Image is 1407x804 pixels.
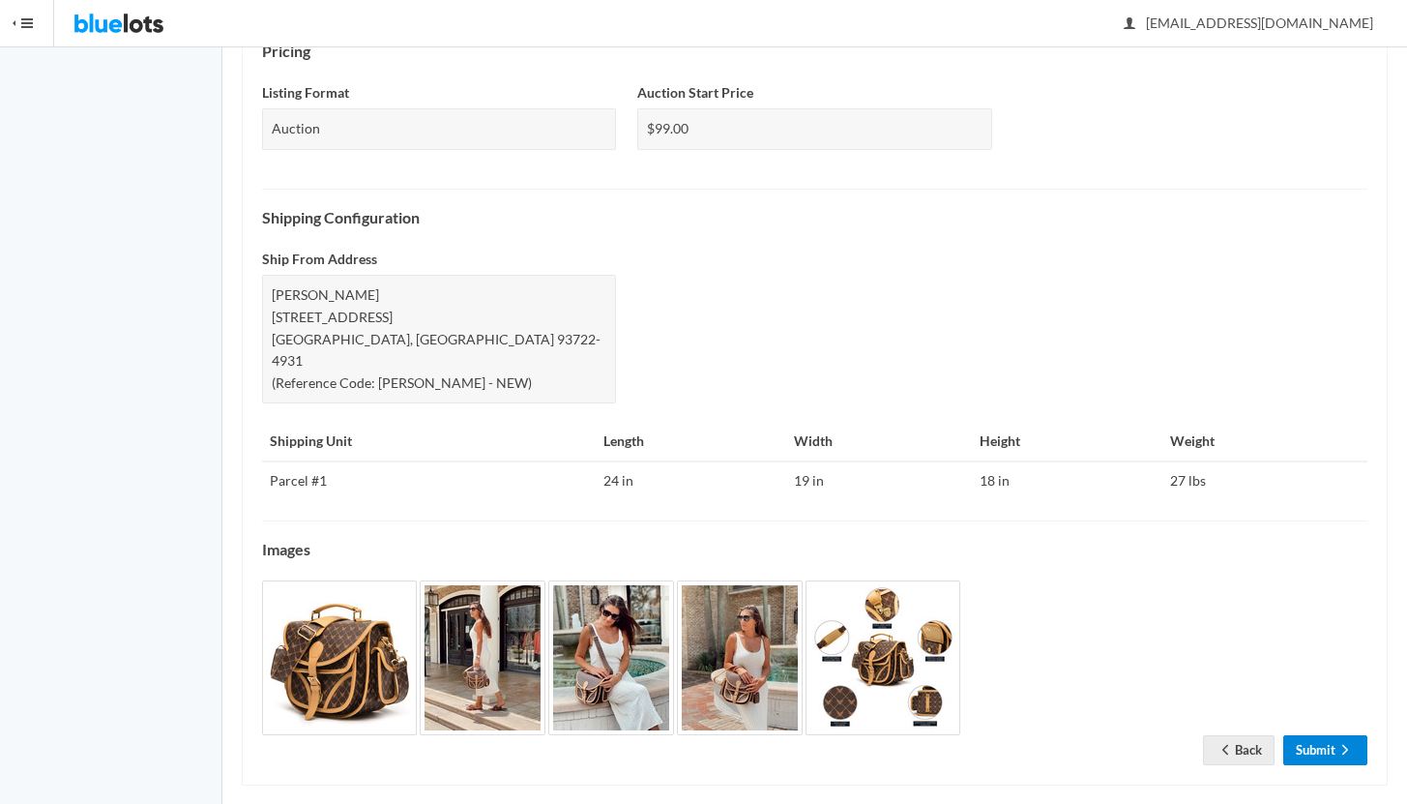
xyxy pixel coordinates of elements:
h4: Images [262,541,1367,558]
td: 18 in [972,462,1163,500]
img: d5a86227-b897-454a-b904-e83b7c1ef4ad-1707798446.jpg [548,581,674,735]
div: Auction [262,108,616,150]
div: [PERSON_NAME] [STREET_ADDRESS] [GEOGRAPHIC_DATA], [GEOGRAPHIC_DATA] 93722-4931 (Reference Code: [... [262,275,616,403]
label: Listing Format [262,82,349,104]
h4: Shipping Configuration [262,209,1367,226]
span: [EMAIL_ADDRESS][DOMAIN_NAME] [1125,15,1373,31]
td: 19 in [786,462,971,500]
img: 28056892-4cba-47f2-84f9-e8f030ef0b94-1732959267.jpg [677,581,803,735]
td: Parcel #1 [262,462,596,500]
th: Length [596,423,787,462]
th: Weight [1162,423,1367,462]
label: Auction Start Price [637,82,753,104]
ion-icon: arrow forward [1335,742,1355,760]
ion-icon: person [1120,15,1139,34]
a: Submitarrow forward [1283,735,1367,765]
h4: Pricing [262,43,1367,60]
a: arrow backBack [1203,735,1275,765]
img: fe0ebacd-b562-490d-aecf-88afc611ac2a-1707798444.jpg [262,581,417,735]
th: Height [972,423,1163,462]
td: 24 in [596,462,787,500]
div: $99.00 [637,108,991,150]
img: 63888c63-78a6-42d1-ac8f-967b5439e26c-1732959268.jpg [806,581,960,735]
td: 27 lbs [1162,462,1367,500]
ion-icon: arrow back [1216,742,1235,760]
th: Width [786,423,971,462]
img: b6e94bec-3806-4c17-8319-9599683bcaf2-1707798445.jpg [420,581,545,735]
label: Ship From Address [262,249,377,271]
th: Shipping Unit [262,423,596,462]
